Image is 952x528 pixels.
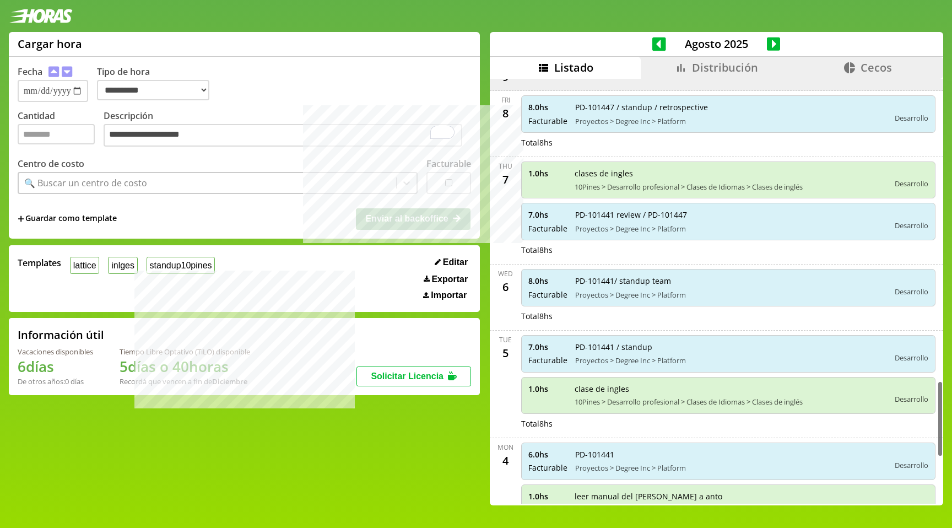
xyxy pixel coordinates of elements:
[895,460,928,470] span: Desarrollo
[528,102,567,112] span: 8.0 hs
[70,257,99,274] button: lattice
[895,179,928,188] span: Desarrollo
[575,491,883,502] span: leer manual del [PERSON_NAME] a anto
[18,213,117,225] span: +Guardar como template
[554,60,593,75] span: Listado
[18,110,104,150] label: Cantidad
[575,397,883,407] span: 10Pines > Desarrollo profesional > Clases de Idiomas > Clases de inglés
[575,449,883,460] span: PD-101441
[497,344,515,362] div: 5
[497,278,515,296] div: 6
[497,452,515,470] div: 4
[895,287,928,297] span: Desarrollo
[575,209,883,220] span: PD-101441 review / PD-101447
[575,463,883,473] span: Proyectos > Degree Inc > Platform
[498,269,513,278] div: Wed
[356,367,471,386] button: Solicitar Licencia
[521,137,936,148] div: Total 8 hs
[575,342,883,352] span: PD-101441 / standup
[528,289,567,300] span: Facturable
[692,60,758,75] span: Distribución
[528,209,567,220] span: 7.0 hs
[895,113,928,123] span: Desarrollo
[497,105,515,122] div: 8
[895,502,928,511] span: Desarrollo
[24,177,147,189] div: 🔍 Buscar un centro de costo
[212,376,247,386] b: Diciembre
[18,36,82,51] h1: Cargar hora
[120,376,250,386] div: Recordá que vencen a fin de
[666,36,767,51] span: Agosto 2025
[861,60,892,75] span: Cecos
[521,418,936,429] div: Total 8 hs
[575,355,883,365] span: Proyectos > Degree Inc > Platform
[18,66,42,78] label: Fecha
[104,110,471,150] label: Descripción
[497,443,513,452] div: Mon
[431,274,468,284] span: Exportar
[575,102,883,112] span: PD-101447 / standup / retrospective
[575,168,883,179] span: clases de ingles
[528,342,567,352] span: 7.0 hs
[97,80,209,100] select: Tipo de hora
[18,347,93,357] div: Vacaciones disponibles
[521,245,936,255] div: Total 8 hs
[18,124,95,144] input: Cantidad
[18,213,24,225] span: +
[528,449,567,460] span: 6.0 hs
[895,220,928,230] span: Desarrollo
[528,491,567,502] span: 1.0 hs
[528,168,567,179] span: 1.0 hs
[18,257,61,269] span: Templates
[575,290,883,300] span: Proyectos > Degree Inc > Platform
[18,376,93,386] div: De otros años: 0 días
[431,290,467,300] span: Importar
[18,327,104,342] h2: Información útil
[147,257,215,274] button: standup10pines
[895,353,928,363] span: Desarrollo
[501,95,510,105] div: Fri
[528,462,567,473] span: Facturable
[9,9,73,23] img: logotipo
[371,371,443,381] span: Solicitar Licencia
[426,158,471,170] label: Facturable
[499,161,512,171] div: Thu
[575,384,883,394] span: clase de ingles
[497,171,515,188] div: 7
[895,394,928,404] span: Desarrollo
[97,66,218,102] label: Tipo de hora
[420,274,471,285] button: Exportar
[443,257,468,267] span: Editar
[431,257,471,268] button: Editar
[575,224,883,234] span: Proyectos > Degree Inc > Platform
[499,335,512,344] div: Tue
[575,276,883,286] span: PD-101441/ standup team
[120,357,250,376] h1: 5 días o 40 horas
[120,347,250,357] div: Tiempo Libre Optativo (TiLO) disponible
[528,116,567,126] span: Facturable
[575,116,883,126] span: Proyectos > Degree Inc > Platform
[490,79,943,504] div: scrollable content
[528,276,567,286] span: 8.0 hs
[528,355,567,365] span: Facturable
[18,158,84,170] label: Centro de costo
[521,311,936,321] div: Total 8 hs
[528,223,567,234] span: Facturable
[575,182,883,192] span: 10Pines > Desarrollo profesional > Clases de Idiomas > Clases de inglés
[108,257,137,274] button: inlges
[104,124,462,147] textarea: To enrich screen reader interactions, please activate Accessibility in Grammarly extension settings
[528,384,567,394] span: 1.0 hs
[18,357,93,376] h1: 6 días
